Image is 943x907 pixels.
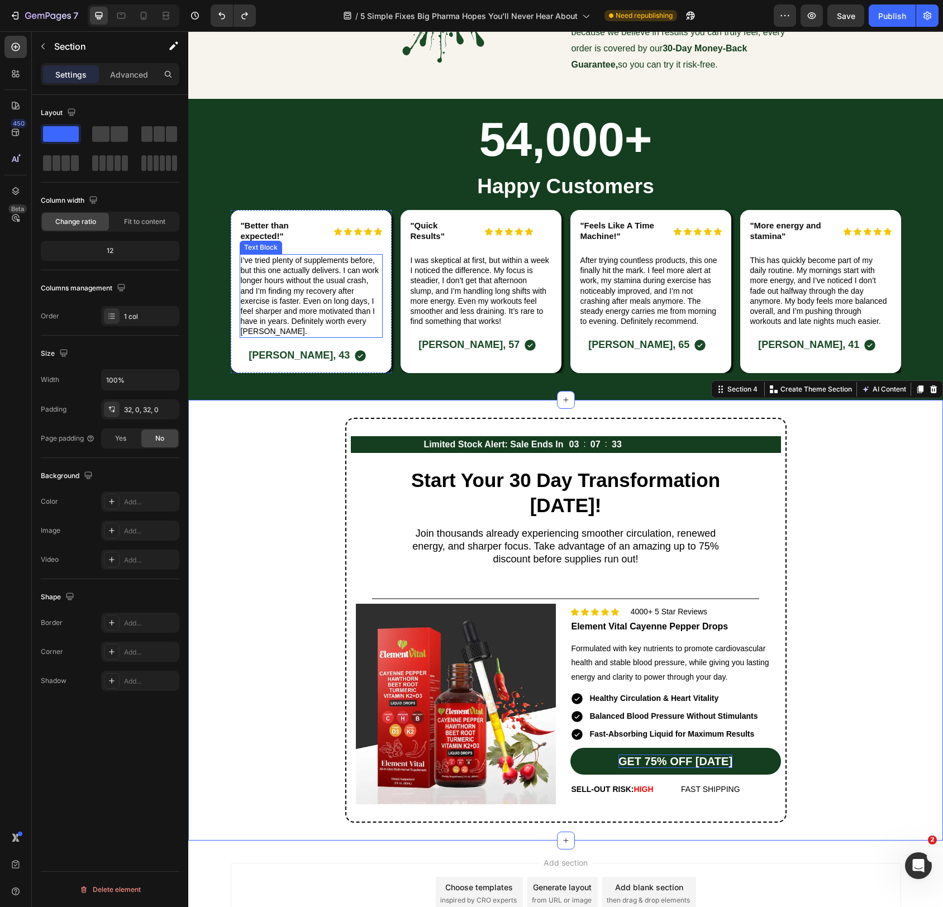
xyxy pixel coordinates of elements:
[110,69,148,80] p: Advanced
[418,864,502,874] span: then drag & drop elements
[41,433,95,443] div: Page padding
[446,753,465,762] span: HIGH
[41,311,59,321] div: Order
[430,723,544,737] div: Rich Text Editor. Editing area: main
[155,433,164,443] span: No
[11,119,27,128] div: 450
[55,217,96,227] span: Change ratio
[41,469,95,484] div: Background
[41,497,58,507] div: Color
[124,618,177,628] div: Add...
[344,864,403,874] span: from URL or image
[837,11,855,21] span: Save
[869,4,916,27] button: Publish
[230,308,331,319] strong: [PERSON_NAME], 57
[41,106,78,121] div: Layout
[383,610,592,653] p: Formulated with key nutrients to promote cardiovascular health and stable blood pressure, while g...
[8,204,27,213] div: Beta
[423,408,434,418] div: 33
[222,225,361,294] span: I was skeptical at first, but within a week I noticed the difference. My focus is steadier, I don...
[188,31,943,907] iframe: Design area
[383,590,540,600] span: Element Vital Cayenne Pepper Drops
[827,4,864,27] button: Save
[124,217,165,227] span: Fit to content
[878,10,906,22] div: Publish
[115,433,126,443] span: Yes
[392,189,466,210] strong: "Feels Like A Time Machine!"
[124,555,177,565] div: Add...
[41,404,66,414] div: Padding
[41,647,63,657] div: Corner
[124,497,177,507] div: Add...
[537,353,571,363] div: Section 4
[55,69,87,80] p: Settings
[381,408,391,418] div: 03
[905,852,932,879] iframe: Intercom live chat
[4,4,83,27] button: 7
[215,496,540,535] p: Join thousands already experiencing smoother circulation, renewed energy, and sharper focus. Take...
[400,308,501,319] strong: [PERSON_NAME], 65
[671,351,720,365] button: AI Content
[430,723,544,737] p: GET 75% OFF [DATE]
[168,572,368,772] img: gempages_572334903757112472-ff61058e-12e4-47f5-ab65-81e1271bace9.webp
[41,676,66,686] div: Shadow
[41,375,59,385] div: Width
[402,680,570,689] strong: Balanced Blood Pressure Without Stimulants
[41,590,77,605] div: Shape
[41,281,128,296] div: Columns management
[570,308,671,319] strong: [PERSON_NAME], 41
[211,4,256,27] div: Undo/Redo
[355,10,358,22] span: /
[616,11,673,21] span: Need republishing
[222,189,256,210] strong: "Quick Results"
[417,407,419,419] p: :
[223,438,532,485] span: Start Your 30 Day Transformation [DATE]!
[395,407,397,419] p: :
[257,850,325,862] div: Choose templates
[54,40,146,53] p: Section
[79,883,141,896] div: Delete element
[41,555,59,565] div: Video
[235,408,375,418] span: Limited Stock Alert: Sale Ends In
[427,850,495,862] div: Add blank section
[102,370,179,390] input: Auto
[402,408,412,418] div: 07
[562,225,699,294] span: This has quickly become part of my daily routine. My mornings start with more energy, and I’ve no...
[41,618,63,628] div: Border
[392,225,529,294] span: After trying countless products, this one finally hit the mark. I feel more alert at work, my sta...
[592,353,664,363] p: Create Theme Section
[43,243,177,259] div: 12
[252,864,328,874] span: inspired by CRO experts
[493,751,592,765] p: FAST SHIPPING
[124,312,177,322] div: 1 col
[41,193,100,208] div: Column width
[360,10,578,22] span: 5 Simple Fixes Big Pharma Hopes You’ll Never Hear About
[124,676,177,686] div: Add...
[124,405,177,415] div: 32, 0, 32, 0
[402,698,566,707] strong: Fast-Absorbing Liquid for Maximum Results
[383,751,482,765] p: SELL-OUT RISK:
[351,825,404,837] span: Add section
[928,836,937,844] span: 2
[402,662,531,671] strong: Healthy Circulation & Heart Vitality
[562,189,633,210] strong: "More energy and stamina"
[41,346,70,361] div: Size
[442,574,592,588] p: 4000+ 5 Star Reviews
[345,850,403,862] div: Generate layout
[382,717,593,743] a: Rich Text Editor. Editing area: main
[41,526,60,536] div: Image
[124,647,177,657] div: Add...
[124,526,177,536] div: Add...
[73,9,78,22] p: 7
[234,405,376,421] h2: Rich Text Editor. Editing area: main
[235,407,375,420] p: ⁠⁠⁠⁠⁠⁠⁠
